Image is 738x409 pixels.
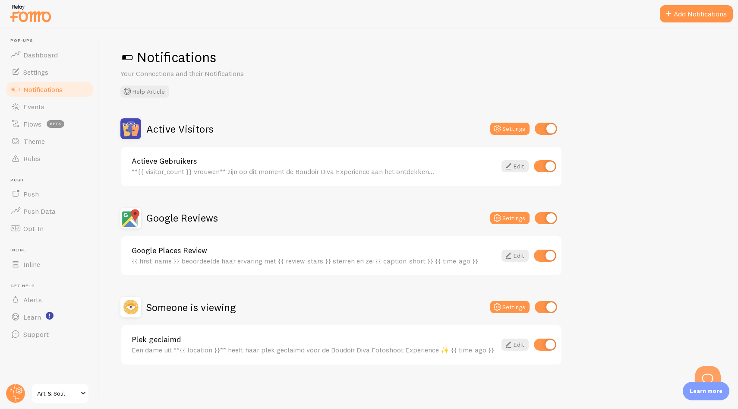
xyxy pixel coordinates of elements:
svg: <p>Watch New Feature Tutorials!</p> [46,312,54,320]
a: Support [5,326,94,343]
a: Flows beta [5,115,94,133]
a: Notifications [5,81,94,98]
span: Flows [23,120,41,128]
p: Your Connections and their Notifications [120,69,328,79]
a: Settings [5,63,94,81]
img: fomo-relay-logo-orange.svg [9,2,52,24]
span: Alerts [23,295,42,304]
span: Notifications [23,85,63,94]
span: Settings [23,68,48,76]
span: Art & Soul [37,388,78,399]
img: Active Visitors [120,118,141,139]
a: Plek geclaimd [132,336,496,343]
img: Someone is viewing [120,297,141,317]
a: Theme [5,133,94,150]
a: Rules [5,150,94,167]
span: Learn [23,313,41,321]
span: Pop-ups [10,38,94,44]
button: Settings [490,301,530,313]
a: Edit [501,160,529,172]
a: Edit [501,339,529,351]
div: Learn more [683,382,729,400]
h2: Someone is viewing [146,301,236,314]
span: Events [23,102,44,111]
span: Inline [10,247,94,253]
span: Support [23,330,49,339]
p: Learn more [690,387,722,395]
span: Push [23,190,39,198]
span: Dashboard [23,51,58,59]
a: Events [5,98,94,115]
div: {{ first_name }} beoordeelde haar ervaring met {{ review_stars }} sterren en zei {{ caption_short... [132,257,496,265]
a: Push Data [5,203,94,220]
h2: Google Reviews [146,211,218,225]
h2: Active Visitors [146,122,214,136]
a: Alerts [5,291,94,308]
iframe: Help Scout Beacon - Open [695,366,721,392]
a: Dashboard [5,46,94,63]
a: Art & Soul [31,383,89,404]
div: **{{ visitor_count }} vrouwen** zijn op dit moment de Boudoir Diva Experience aan het ontdekken… [132,168,496,175]
a: Push [5,185,94,203]
a: Google Places Review [132,247,496,254]
span: Opt-In [23,224,44,233]
span: Push Data [23,207,56,216]
button: Settings [490,212,530,224]
button: Settings [490,123,530,135]
img: Google Reviews [120,208,141,228]
a: Opt-In [5,220,94,237]
h1: Notifications [120,48,717,66]
button: Help Article [120,86,169,98]
span: Rules [23,154,41,163]
a: Learn [5,308,94,326]
span: Push [10,178,94,183]
a: Actieve Gebruikers [132,157,496,165]
span: Theme [23,137,45,146]
span: Inline [23,260,40,269]
span: Get Help [10,283,94,289]
a: Inline [5,256,94,273]
div: Een dame uit **{{ location }}** heeft haar plek geclaimd voor de Boudoir Diva Fotoshoot Experienc... [132,346,496,354]
span: beta [47,120,64,128]
a: Edit [501,250,529,262]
